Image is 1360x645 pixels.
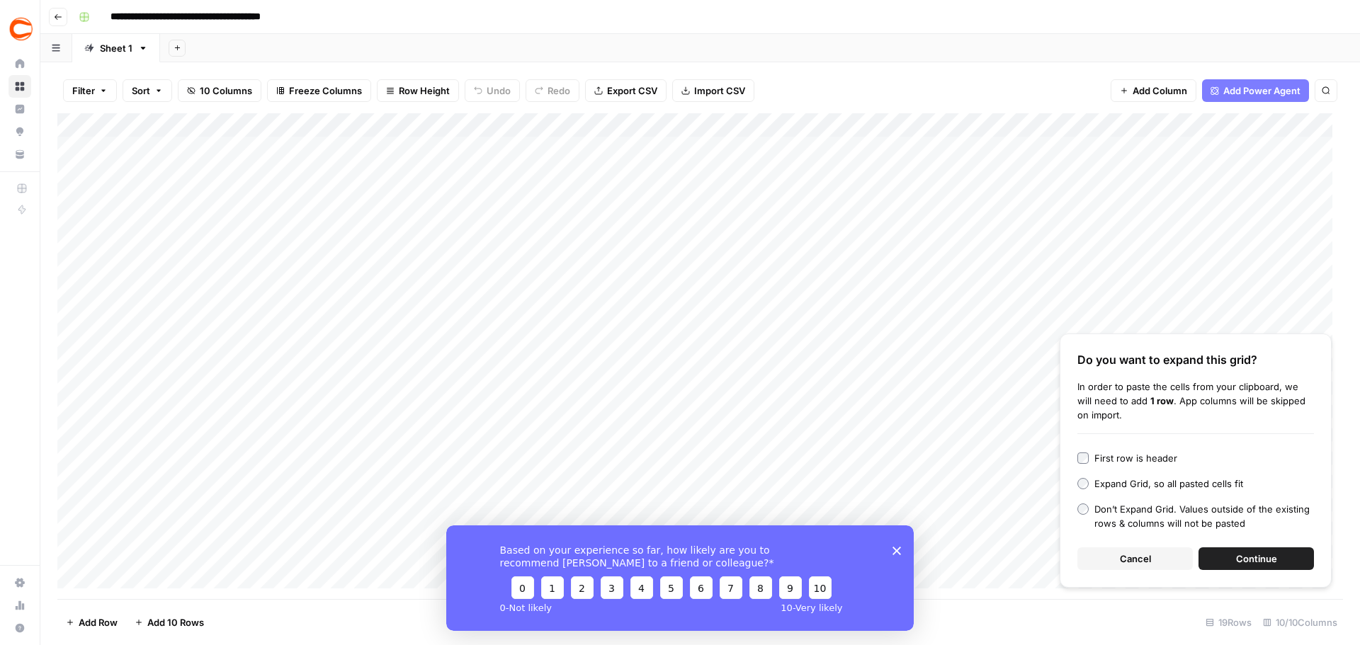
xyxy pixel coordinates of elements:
[132,84,150,98] span: Sort
[178,79,261,102] button: 10 Columns
[8,120,31,143] a: Opportunities
[200,84,252,98] span: 10 Columns
[147,615,204,629] span: Add 10 Rows
[72,84,95,98] span: Filter
[1223,84,1300,98] span: Add Power Agent
[100,41,132,55] div: Sheet 1
[8,11,31,47] button: Workspace: Covers
[63,79,117,102] button: Filter
[1200,611,1257,634] div: 19 Rows
[72,34,160,62] a: Sheet 1
[57,611,126,634] button: Add Row
[8,617,31,639] button: Help + Support
[1094,502,1314,530] div: Don’t Expand Grid. Values outside of the existing rows & columns will not be pasted
[526,79,579,102] button: Redo
[1150,395,1174,406] b: 1 row
[1236,552,1277,566] span: Continue
[1077,351,1314,368] div: Do you want to expand this grid?
[123,79,172,102] button: Sort
[1120,552,1151,566] span: Cancel
[1111,79,1196,102] button: Add Column
[1094,451,1177,465] div: First row is header
[446,525,914,631] iframe: Survey from AirOps
[8,16,34,42] img: Covers Logo
[1077,547,1193,570] button: Cancel
[548,84,570,98] span: Redo
[1133,84,1187,98] span: Add Column
[607,84,657,98] span: Export CSV
[8,52,31,75] a: Home
[1077,478,1089,489] input: Expand Grid, so all pasted cells fit
[8,594,31,617] a: Usage
[1202,79,1309,102] button: Add Power Agent
[1077,379,1314,422] div: In order to paste the cells from your clipboard, we will need to add . App columns will be skippe...
[8,75,31,98] a: Browse
[8,143,31,166] a: Your Data
[79,615,118,629] span: Add Row
[1077,452,1089,464] input: First row is header
[1077,503,1089,515] input: Don’t Expand Grid. Values outside of the existing rows & columns will not be pasted
[8,98,31,120] a: Insights
[289,84,362,98] span: Freeze Columns
[694,84,745,98] span: Import CSV
[377,79,459,102] button: Row Height
[465,79,520,102] button: Undo
[1198,547,1314,570] button: Continue
[672,79,754,102] button: Import CSV
[8,571,31,594] a: Settings
[585,79,667,102] button: Export CSV
[267,79,371,102] button: Freeze Columns
[487,84,511,98] span: Undo
[126,611,212,634] button: Add 10 Rows
[399,84,450,98] span: Row Height
[1094,476,1243,491] div: Expand Grid, so all pasted cells fit
[1257,611,1343,634] div: 10/10 Columns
